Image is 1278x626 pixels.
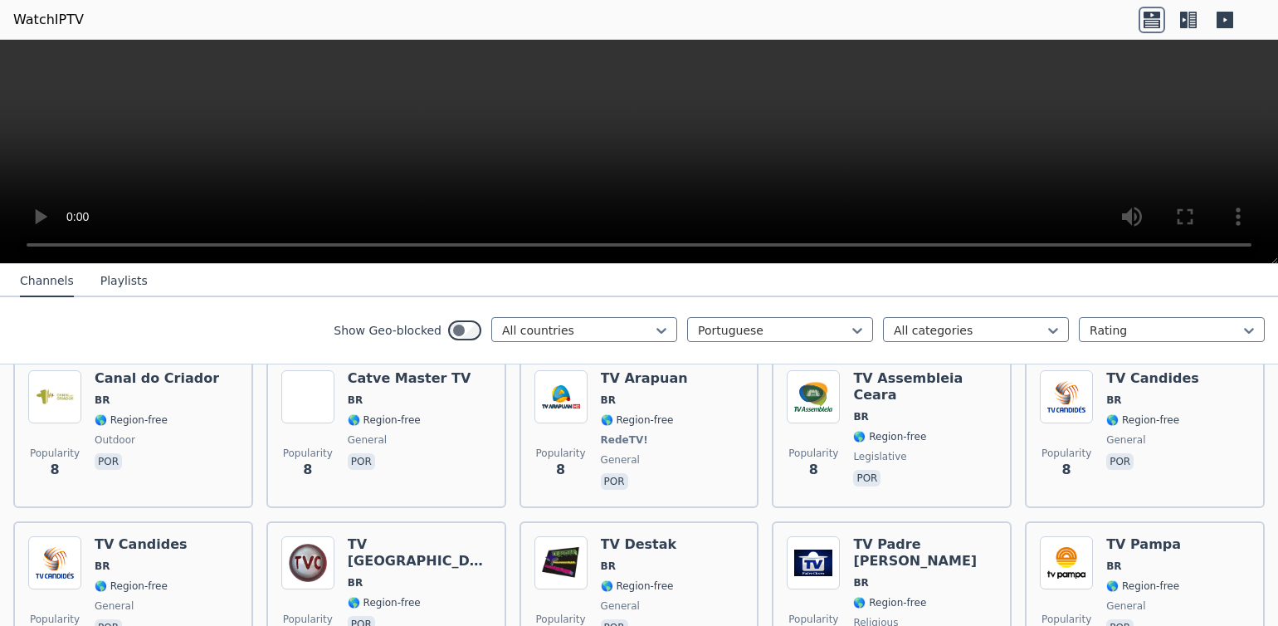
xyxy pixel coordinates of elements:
span: Popularity [788,613,838,626]
h6: TV Candides [95,536,188,553]
img: TV Padre Cicero [787,536,840,589]
span: 🌎 Region-free [853,596,926,609]
span: BR [853,576,868,589]
span: general [1106,433,1145,447]
a: WatchIPTV [13,10,84,30]
span: Popularity [1041,613,1091,626]
span: Popularity [30,613,80,626]
h6: TV Destak [601,536,677,553]
span: 🌎 Region-free [853,430,926,443]
span: 🌎 Region-free [1106,413,1179,427]
img: TV Destak [534,536,588,589]
span: Popularity [788,447,838,460]
span: 🌎 Region-free [348,413,421,427]
span: 🌎 Region-free [95,580,168,593]
p: por [348,453,375,470]
button: Playlists [100,266,148,297]
span: 🌎 Region-free [601,580,674,593]
span: Popularity [1041,447,1091,460]
h6: TV Arapuan [601,370,688,387]
span: BR [95,560,110,573]
h6: TV Assembleia Ceara [853,370,997,403]
span: BR [348,394,363,407]
label: Show Geo-blocked [334,322,441,339]
span: general [348,433,387,447]
span: 8 [303,460,312,480]
p: por [1106,453,1134,470]
h6: TV Pampa [1106,536,1181,553]
span: 8 [556,460,565,480]
span: outdoor [95,433,135,447]
p: por [601,473,628,490]
span: 🌎 Region-free [348,596,421,609]
span: BR [601,394,616,407]
img: TV Arapuan [534,370,588,423]
span: Popularity [536,613,586,626]
span: BR [1106,560,1121,573]
img: TV Assembleia Ceara [787,370,840,423]
img: TV Cidade de Petropolis [281,536,334,589]
span: general [1106,599,1145,613]
span: general [601,599,640,613]
span: general [601,453,640,467]
span: BR [601,560,616,573]
span: Popularity [30,447,80,460]
h6: TV Padre [PERSON_NAME] [853,536,997,570]
span: Popularity [536,447,586,460]
span: Popularity [283,447,333,460]
span: 🌎 Region-free [601,413,674,427]
img: Catve Master TV [281,370,334,423]
span: RedeTV! [601,433,648,447]
img: Canal do Criador [28,370,81,423]
span: 8 [809,460,818,480]
h6: TV Candides [1106,370,1199,387]
img: TV Pampa [1040,536,1093,589]
span: 🌎 Region-free [1106,580,1179,593]
img: TV Candides [1040,370,1093,423]
span: BR [95,394,110,407]
span: BR [853,410,868,423]
span: Popularity [283,613,333,626]
h6: TV [GEOGRAPHIC_DATA] [348,536,491,570]
span: general [95,599,134,613]
span: 8 [50,460,59,480]
img: TV Candides [28,536,81,589]
span: BR [348,576,363,589]
span: 8 [1062,460,1071,480]
p: por [853,470,880,487]
button: Channels [20,266,74,297]
h6: Canal do Criador [95,370,219,387]
span: 🌎 Region-free [95,413,168,427]
p: por [95,453,122,470]
span: legislative [853,450,906,463]
h6: Catve Master TV [348,370,471,387]
span: BR [1106,394,1121,407]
